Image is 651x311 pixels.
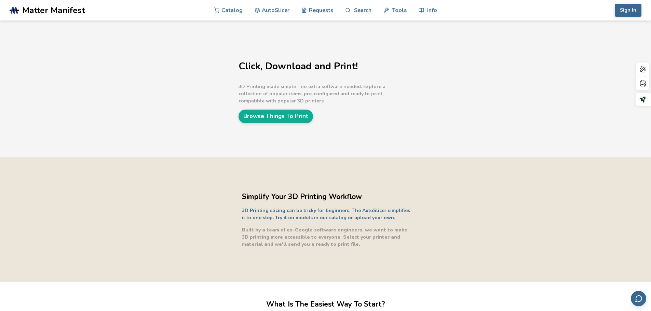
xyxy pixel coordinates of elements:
span: Matter Manifest [22,5,85,15]
h2: Simplify Your 3D Printing Workflow [242,192,413,202]
a: Browse Things To Print [239,110,313,123]
h1: Click, Download and Print! [239,61,409,72]
p: 3D Printing made simple - no extra software needed. Explore a collection of popular items, pre-co... [239,83,409,104]
button: Sign In [615,4,641,17]
h2: What Is The Easiest Way To Start? [266,299,385,310]
p: 3D Printing slicing can be tricky for beginners. The AutoSlicer simplifies it to one step. Try it... [242,207,413,221]
button: Send feedback via email [631,291,646,306]
p: Built by a team of ex-Google software engineers, we want to make 3D printing more accessible to e... [242,226,413,248]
